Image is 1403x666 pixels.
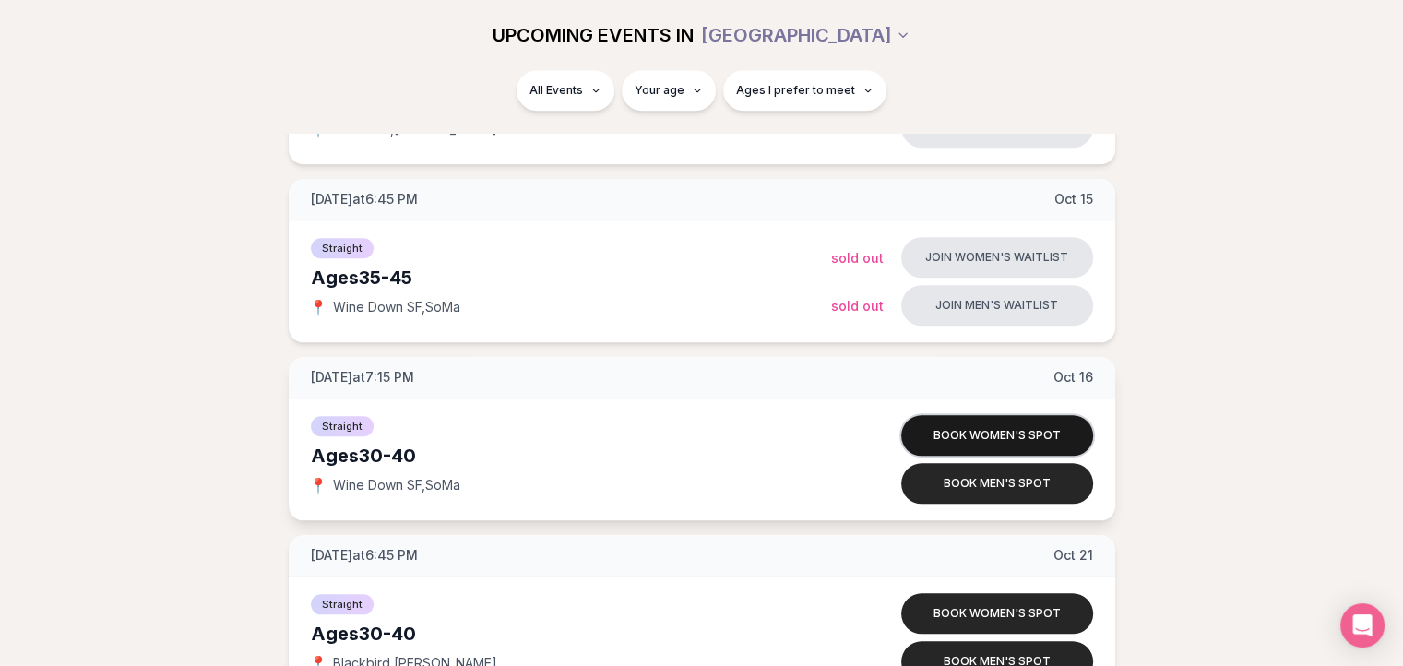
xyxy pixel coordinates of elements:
[1054,190,1093,208] span: Oct 15
[311,238,374,258] span: Straight
[901,463,1093,504] button: Book men's spot
[723,70,886,111] button: Ages I prefer to meet
[311,368,414,387] span: [DATE] at 7:15 PM
[831,250,884,266] span: Sold Out
[901,285,1093,326] button: Join men's waitlist
[311,621,831,647] div: Ages 30-40
[1053,546,1093,565] span: Oct 21
[901,237,1093,278] button: Join women's waitlist
[311,300,326,315] span: 📍
[831,298,884,314] span: Sold Out
[311,190,418,208] span: [DATE] at 6:45 PM
[333,476,460,494] span: Wine Down SF , SoMa
[311,122,326,137] span: 📍
[901,593,1093,634] button: Book women's spot
[311,265,831,291] div: Ages 35-45
[1053,368,1093,387] span: Oct 16
[311,546,418,565] span: [DATE] at 6:45 PM
[311,478,326,493] span: 📍
[311,443,831,469] div: Ages 30-40
[493,22,694,48] span: UPCOMING EVENTS IN
[311,416,374,436] span: Straight
[622,70,716,111] button: Your age
[701,15,910,55] button: [GEOGRAPHIC_DATA]
[635,83,684,98] span: Your age
[529,83,583,98] span: All Events
[333,298,460,316] span: Wine Down SF , SoMa
[311,594,374,614] span: Straight
[1340,603,1385,648] div: Open Intercom Messenger
[901,415,1093,456] button: Book women's spot
[736,83,855,98] span: Ages I prefer to meet
[517,70,614,111] button: All Events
